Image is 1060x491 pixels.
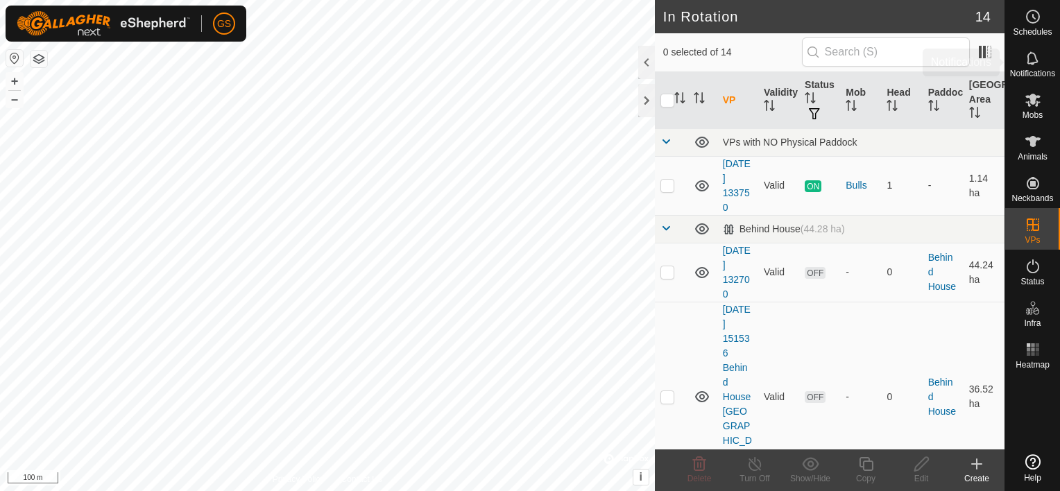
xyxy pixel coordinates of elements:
[1016,361,1050,369] span: Heatmap
[923,72,964,129] th: Paddock
[31,51,47,67] button: Map Layers
[846,390,875,404] div: -
[805,267,826,279] span: OFF
[217,17,231,31] span: GS
[799,72,840,129] th: Status
[758,72,799,129] th: Validity
[783,472,838,485] div: Show/Hide
[928,252,956,292] a: Behind House
[975,6,991,27] span: 14
[17,11,190,36] img: Gallagher Logo
[1024,319,1041,327] span: Infra
[764,102,775,113] p-sorticon: Activate to sort
[846,265,875,279] div: -
[1005,449,1060,488] a: Help
[949,472,1005,485] div: Create
[846,178,875,193] div: Bulls
[6,73,23,89] button: +
[923,156,964,215] td: -
[663,8,975,25] h2: In Rotation
[887,102,898,113] p-sorticon: Activate to sort
[723,223,845,235] div: Behind House
[687,474,712,483] span: Delete
[964,243,1005,302] td: 44.24 ha
[663,45,802,60] span: 0 selected of 14
[758,156,799,215] td: Valid
[805,391,826,403] span: OFF
[640,471,642,483] span: i
[1011,194,1053,203] span: Neckbands
[964,156,1005,215] td: 1.14 ha
[928,377,956,417] a: Behind House
[273,473,325,485] a: Privacy Policy
[758,243,799,302] td: Valid
[838,472,894,485] div: Copy
[964,72,1005,129] th: [GEOGRAPHIC_DATA] Area
[723,158,751,213] a: [DATE] 133750
[694,94,705,105] p-sorticon: Activate to sort
[801,223,845,234] span: (44.28 ha)
[723,304,752,490] a: [DATE] 151536 Behind House [GEOGRAPHIC_DATA] excluded
[928,102,939,113] p-sorticon: Activate to sort
[1020,277,1044,286] span: Status
[881,72,922,129] th: Head
[717,72,758,129] th: VP
[633,470,649,485] button: i
[6,50,23,67] button: Reset Map
[1023,111,1043,119] span: Mobs
[881,243,922,302] td: 0
[846,102,857,113] p-sorticon: Activate to sort
[1013,28,1052,36] span: Schedules
[1025,236,1040,244] span: VPs
[723,137,999,148] div: VPs with NO Physical Paddock
[805,94,816,105] p-sorticon: Activate to sort
[1018,153,1048,161] span: Animals
[674,94,685,105] p-sorticon: Activate to sort
[969,109,980,120] p-sorticon: Activate to sort
[881,156,922,215] td: 1
[840,72,881,129] th: Mob
[723,245,751,300] a: [DATE] 132700
[1024,474,1041,482] span: Help
[6,91,23,107] button: –
[802,37,970,67] input: Search (S)
[894,472,949,485] div: Edit
[341,473,382,485] a: Contact Us
[1010,69,1055,78] span: Notifications
[805,180,821,192] span: ON
[727,472,783,485] div: Turn Off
